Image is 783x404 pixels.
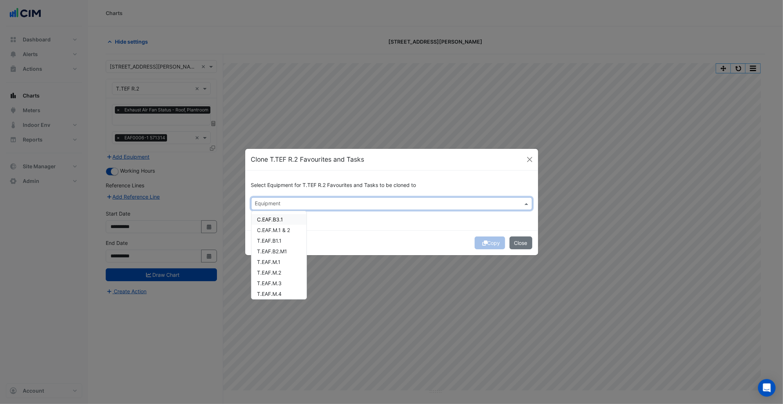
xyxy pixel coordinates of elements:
h6: Select Equipment for T.TEF R.2 Favourites and Tasks to be cloned to [251,182,532,188]
span: T.EAF.B1.1 [257,238,282,244]
span: C.EAF.B3.1 [257,216,283,223]
div: Equipment [254,199,281,209]
div: Open Intercom Messenger [758,379,776,397]
h5: Clone T.TEF R.2 Favourites and Tasks [251,155,365,164]
span: T.EAF.M.4 [257,291,282,297]
button: Close [524,154,535,165]
button: Close [510,236,532,249]
span: C.EAF.M.1 & 2 [257,227,290,233]
ng-dropdown-panel: Options list [251,211,307,300]
span: T.EAF.B2.M1 [257,248,287,254]
button: Select All [251,210,274,218]
span: T.EAF.M.2 [257,269,282,276]
span: T.EAF.M.1 [257,259,281,265]
span: T.EAF.M.3 [257,280,282,286]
